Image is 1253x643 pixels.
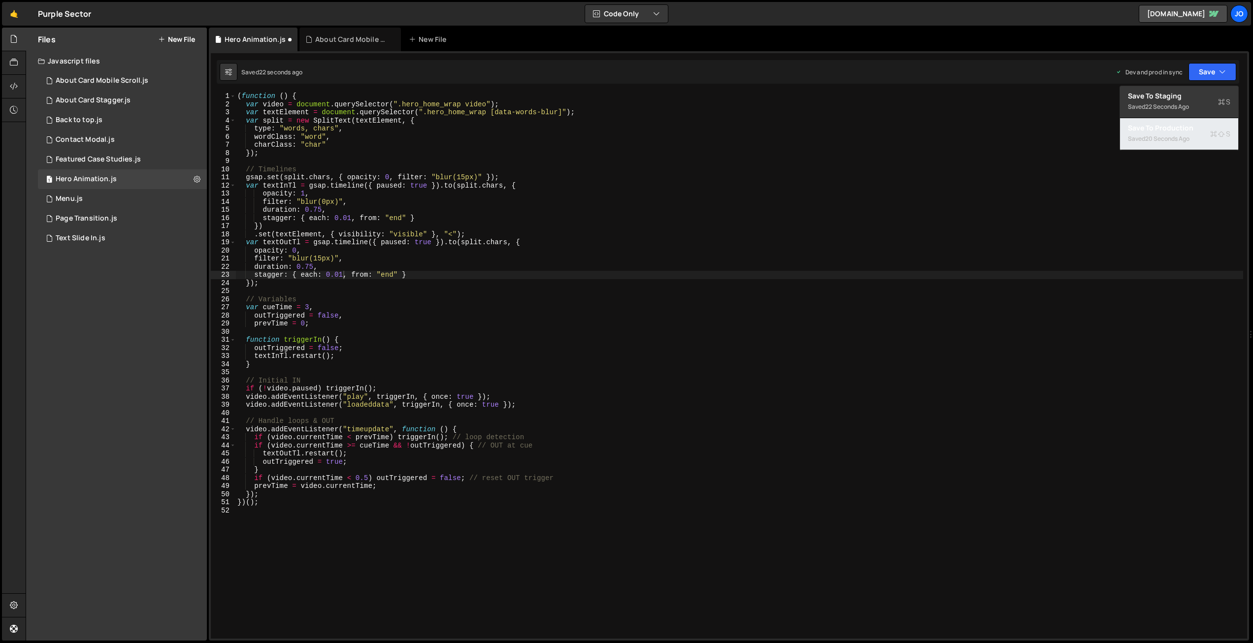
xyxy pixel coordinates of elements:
div: 22 seconds ago [259,68,302,76]
button: Save to ProductionS Saved20 seconds ago [1120,118,1238,150]
div: 3 [211,108,236,117]
div: 19 [211,238,236,247]
div: 26 [211,295,236,304]
div: 30 [211,328,236,336]
div: 47 [211,466,236,474]
div: 52 [211,507,236,515]
div: 51 [211,498,236,507]
div: 49 [211,482,236,490]
div: 34 [211,360,236,369]
div: 33 [211,352,236,360]
div: 15 [211,206,236,214]
div: 20 seconds ago [1145,134,1189,143]
div: 29 [211,320,236,328]
div: 31 [211,336,236,344]
div: 8 [211,149,236,158]
button: Save to StagingS Saved22 seconds ago [1120,86,1238,118]
div: 16277/44633.js [38,209,207,228]
div: 13 [211,190,236,198]
div: Saved [1128,101,1230,113]
a: [DOMAIN_NAME] [1139,5,1227,23]
div: 40 [211,409,236,418]
div: 7 [211,141,236,149]
a: 🤙 [2,2,26,26]
div: 1 [211,92,236,100]
div: 16277/44071.js [38,110,207,130]
div: Save to Production [1128,123,1230,133]
div: 9 [211,157,236,165]
span: 1 [46,176,52,184]
div: Hero Animation.js [56,175,117,184]
div: Menu.js [56,194,83,203]
div: 18 [211,230,236,239]
div: About Card Stagger.js [56,96,131,105]
div: 16277/43991.js [38,150,207,169]
div: 2 [211,100,236,109]
div: 16277/44048.js [38,130,207,150]
div: 38 [211,393,236,401]
div: 24 [211,279,236,288]
div: 45 [211,450,236,458]
div: 12 [211,182,236,190]
div: 50 [211,490,236,499]
div: 39 [211,401,236,409]
button: New File [158,35,195,43]
div: Text Slide In.js [56,234,105,243]
div: Javascript files [26,51,207,71]
div: 10 [211,165,236,174]
div: 48 [211,474,236,482]
div: 37 [211,385,236,393]
div: 36 [211,377,236,385]
div: 27 [211,303,236,312]
div: 14 [211,198,236,206]
div: 42 [211,425,236,434]
div: Dev and prod in sync [1116,68,1183,76]
h2: Files [38,34,56,45]
div: 41 [211,417,236,425]
div: 44 [211,442,236,450]
div: About Card Mobile Scroll.js [315,34,389,44]
a: Jo [1230,5,1248,23]
div: Page Transition.js [56,214,117,223]
div: 25 [211,287,236,295]
div: Featured Case Studies.js [56,155,141,164]
div: 16277/44772.js [38,71,207,91]
div: 28 [211,312,236,320]
div: 17 [211,222,236,230]
div: 21 [211,255,236,263]
div: 22 [211,263,236,271]
div: 4 [211,117,236,125]
div: 20 [211,247,236,255]
div: 46 [211,458,236,466]
div: 32 [211,344,236,353]
div: New File [409,34,450,44]
div: 43 [211,433,236,442]
div: Back to top.js [56,116,102,125]
div: 16277/43936.js [38,169,207,189]
div: Contact Modal.js [56,135,115,144]
div: Save to Staging [1128,91,1230,101]
span: S [1218,97,1230,107]
div: About Card Mobile Scroll.js [56,76,148,85]
div: 16277/43910.js [38,189,207,209]
div: Saved [1128,133,1230,145]
div: Saved [241,68,302,76]
div: 16277/43964.js [38,228,207,248]
div: 5 [211,125,236,133]
div: Purple Sector [38,8,91,20]
div: 23 [211,271,236,279]
button: Save [1188,63,1236,81]
div: Hero Animation.js [225,34,286,44]
div: 11 [211,173,236,182]
div: 16277/44771.js [38,91,207,110]
div: 6 [211,133,236,141]
button: Code Only [585,5,668,23]
div: 22 seconds ago [1145,102,1189,111]
span: S [1210,129,1230,139]
div: 35 [211,368,236,377]
div: 16 [211,214,236,223]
